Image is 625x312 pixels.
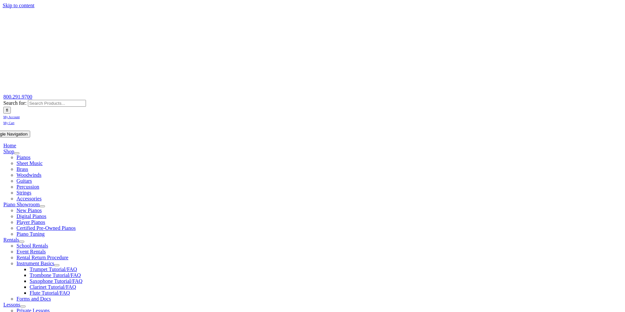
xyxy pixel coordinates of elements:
[16,208,42,213] a: New Pianos
[30,290,70,296] a: Flute Tutorial/FAQ
[3,115,20,119] span: My Account
[3,149,14,154] a: Shop
[16,160,43,166] a: Sheet Music
[28,100,86,107] input: Search Products...
[16,155,31,160] a: Pianos
[3,119,14,125] a: My Cart
[3,143,16,148] a: Home
[16,296,51,302] a: Forms and Docs
[16,166,28,172] a: Brass
[16,231,45,237] a: Piano Tuning
[30,284,76,290] a: Clarinet Tutorial/FAQ
[16,178,32,184] a: Guitars
[54,264,59,266] button: Open submenu of Instrument Basics
[16,196,41,201] a: Accessories
[30,272,81,278] a: Trombone Tutorial/FAQ
[3,94,32,100] a: 800.291.9700
[16,190,31,195] a: Strings
[16,172,41,178] a: Woodwinds
[16,249,46,254] a: Event Rentals
[20,305,26,307] button: Open submenu of Lessons
[3,202,40,207] a: Piano Showroom
[3,100,27,106] span: Search for:
[16,243,48,248] a: School Rentals
[16,261,54,266] a: Instrument Basics
[3,3,34,8] a: Skip to content
[3,302,20,307] a: Lessons
[3,114,20,119] a: My Account
[3,237,19,243] a: Rentals
[16,184,39,190] a: Percussion
[16,213,46,219] a: Digital Pianos
[16,219,45,225] a: Player Pianos
[3,121,14,125] span: My Cart
[3,107,11,114] input: Search
[19,241,24,243] button: Open submenu of Rentals
[16,255,68,260] a: Rental Return Procedure
[14,152,19,154] button: Open submenu of Shop
[30,278,82,284] a: Saxophone Tutorial/FAQ
[40,205,45,207] button: Open submenu of Piano Showroom
[30,266,77,272] a: Trumpet Tutorial/FAQ
[16,225,75,231] a: Certified Pre-Owned Pianos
